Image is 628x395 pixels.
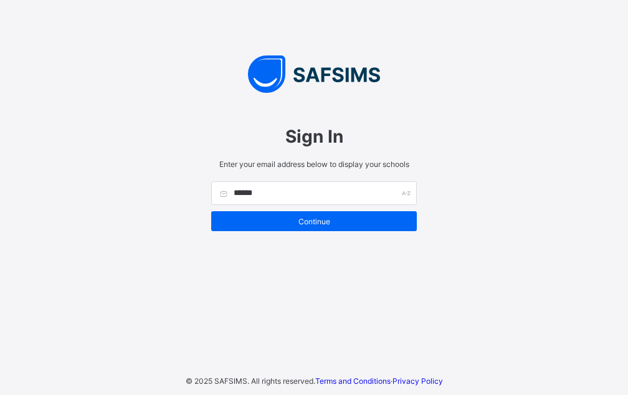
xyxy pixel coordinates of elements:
span: Continue [221,217,407,226]
span: © 2025 SAFSIMS. All rights reserved. [186,376,315,386]
span: Sign In [211,126,417,147]
span: Enter your email address below to display your schools [211,159,417,169]
span: · [315,376,443,386]
img: SAFSIMS Logo [199,55,429,93]
a: Terms and Conditions [315,376,391,386]
a: Privacy Policy [392,376,443,386]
